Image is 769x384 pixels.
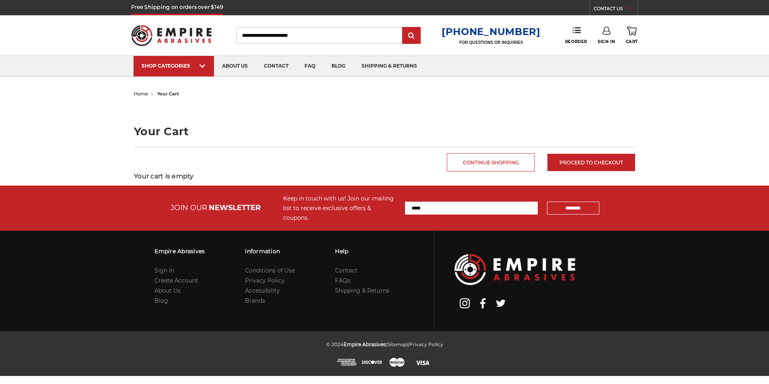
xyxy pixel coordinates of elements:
h1: Your Cart [134,126,635,137]
a: About Us [154,287,181,294]
span: your cart [157,91,179,97]
a: shipping & returns [354,56,425,76]
p: FOR QUESTIONS OR INQUIRIES [442,40,541,45]
a: Brands [245,297,265,304]
a: Privacy Policy [245,277,285,284]
a: Shipping & Returns [335,287,389,294]
a: Sitemap [387,341,407,347]
img: Empire Abrasives [131,20,212,51]
a: Conditions of Use [245,267,295,274]
a: Contact [335,267,358,274]
a: blog [323,56,354,76]
a: Privacy Policy [409,341,443,347]
a: Blog [154,297,168,304]
span: Reorder [565,39,587,44]
a: Reorder [565,27,587,44]
a: contact [256,56,296,76]
span: Empire Abrasives [343,341,386,347]
a: [PHONE_NUMBER] [442,26,541,37]
span: Sign In [598,39,615,44]
a: home [134,91,148,97]
div: SHOP CATEGORIES [142,63,206,69]
img: Empire Abrasives Logo Image [454,254,575,285]
a: Create Account [154,277,198,284]
a: Cart [626,27,638,44]
a: Proceed to checkout [547,154,635,171]
input: Submit [403,28,419,44]
a: Sign In [154,267,174,274]
a: CONTACT US [594,4,637,15]
h3: Help [335,243,389,260]
span: NEWSLETTER [209,203,261,212]
a: faq [296,56,323,76]
span: Cart [626,39,638,44]
h3: Your cart is empty [134,171,635,181]
a: about us [214,56,256,76]
p: © 2024 | | [326,339,443,349]
div: Keep in touch with us! Join our mailing list to receive exclusive offers & coupons. [283,194,397,223]
h3: Empire Abrasives [154,243,205,260]
a: Continue Shopping [447,153,535,171]
a: Accessibility [245,287,280,294]
span: JOIN OUR [171,203,207,212]
a: FAQs [335,277,350,284]
h3: Information [245,243,295,260]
